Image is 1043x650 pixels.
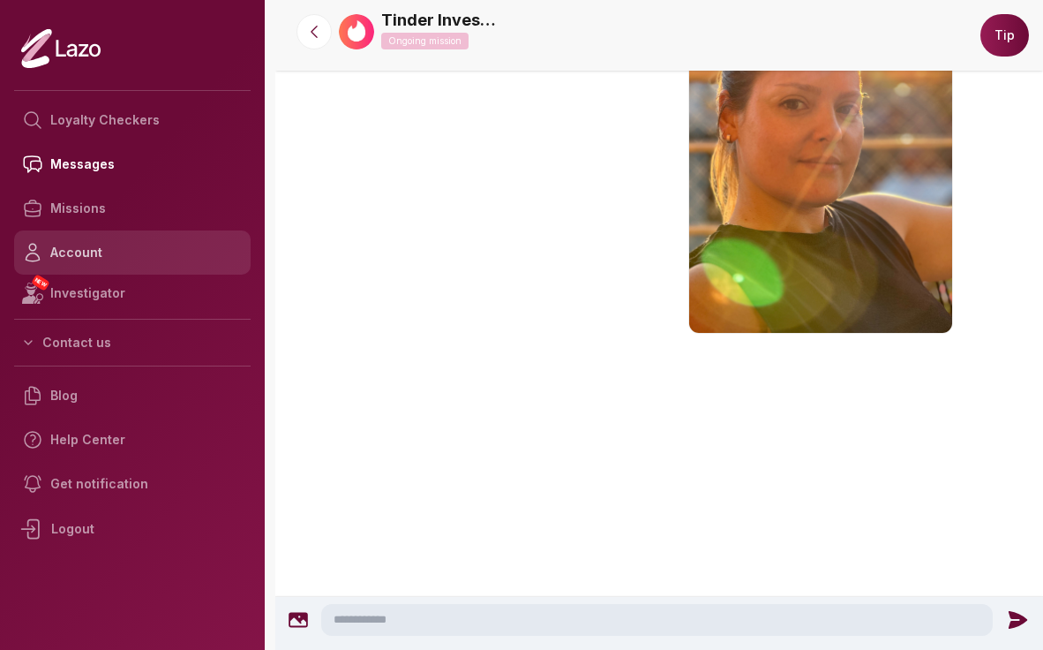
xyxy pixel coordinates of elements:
[14,418,251,462] a: Help Center
[14,462,251,506] a: Get notification
[14,506,251,552] div: Logout
[14,186,251,231] a: Missions
[14,374,251,418] a: Blog
[381,8,496,33] a: Tinder Investigator
[980,14,1029,57] button: Tip
[339,14,374,49] img: 92652885-6ea9-48b0-8163-3da6023238f1
[14,142,251,186] a: Messages
[14,275,251,312] a: NEWInvestigator
[381,33,469,49] p: Ongoing mission
[31,274,50,291] span: NEW
[14,327,251,359] button: Contact us
[14,98,251,142] a: Loyalty Checkers
[14,231,251,275] a: Account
